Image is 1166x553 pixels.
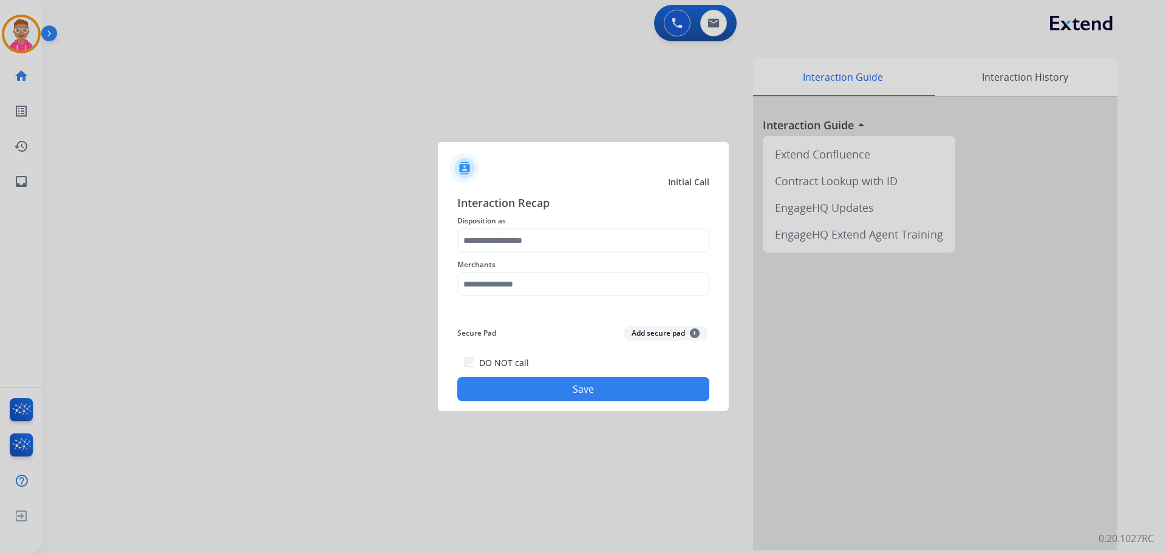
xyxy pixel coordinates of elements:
[668,176,709,188] span: Initial Call
[690,328,700,338] span: +
[479,357,529,369] label: DO NOT call
[624,326,707,341] button: Add secure pad+
[457,214,709,228] span: Disposition as
[1099,531,1154,546] p: 0.20.1027RC
[450,154,479,183] img: contactIcon
[457,326,496,341] span: Secure Pad
[457,194,709,214] span: Interaction Recap
[457,257,709,272] span: Merchants
[457,377,709,401] button: Save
